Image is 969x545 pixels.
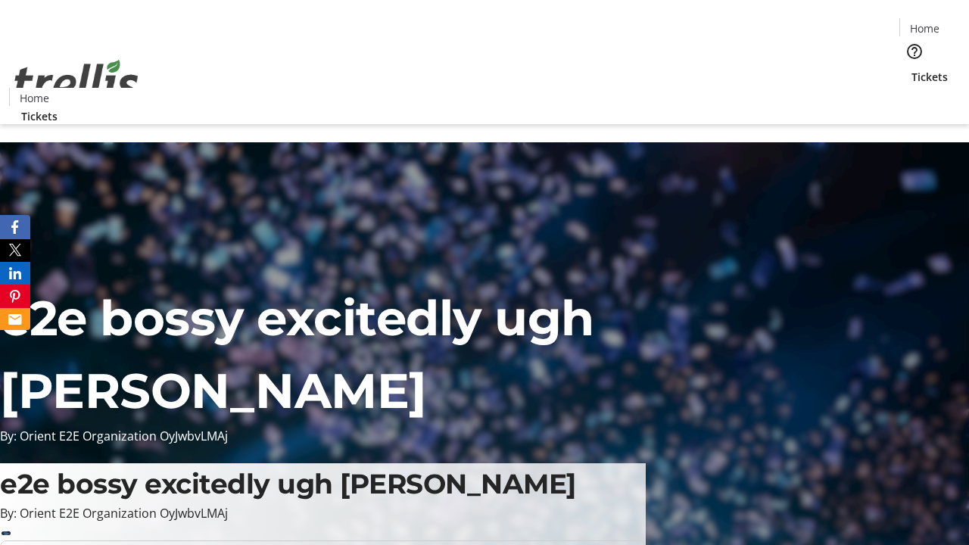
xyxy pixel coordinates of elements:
[899,36,930,67] button: Help
[10,90,58,106] a: Home
[899,69,960,85] a: Tickets
[9,43,144,119] img: Orient E2E Organization OyJwbvLMAj's Logo
[910,20,939,36] span: Home
[911,69,948,85] span: Tickets
[900,20,949,36] a: Home
[21,108,58,124] span: Tickets
[9,108,70,124] a: Tickets
[20,90,49,106] span: Home
[899,85,930,115] button: Cart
